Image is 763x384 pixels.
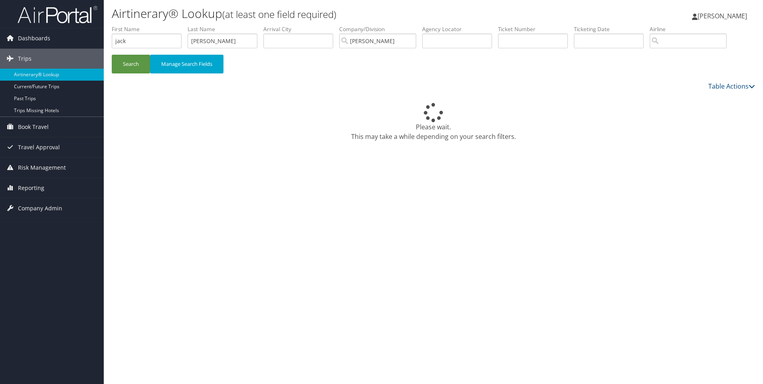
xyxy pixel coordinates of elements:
span: Reporting [18,178,44,198]
img: airportal-logo.png [18,5,97,24]
label: Airline [650,25,733,33]
div: Please wait. This may take a while depending on your search filters. [112,103,755,141]
span: Dashboards [18,28,50,48]
span: Book Travel [18,117,49,137]
span: Risk Management [18,158,66,178]
label: Last Name [188,25,263,33]
small: (at least one field required) [222,8,336,21]
button: Manage Search Fields [150,55,223,73]
h1: Airtinerary® Lookup [112,5,541,22]
a: Table Actions [708,82,755,91]
span: Company Admin [18,198,62,218]
button: Search [112,55,150,73]
span: Trips [18,49,32,69]
span: Travel Approval [18,137,60,157]
span: [PERSON_NAME] [698,12,747,20]
label: Agency Locator [422,25,498,33]
label: Ticketing Date [574,25,650,33]
label: Ticket Number [498,25,574,33]
label: Arrival City [263,25,339,33]
label: First Name [112,25,188,33]
label: Company/Division [339,25,422,33]
a: [PERSON_NAME] [692,4,755,28]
